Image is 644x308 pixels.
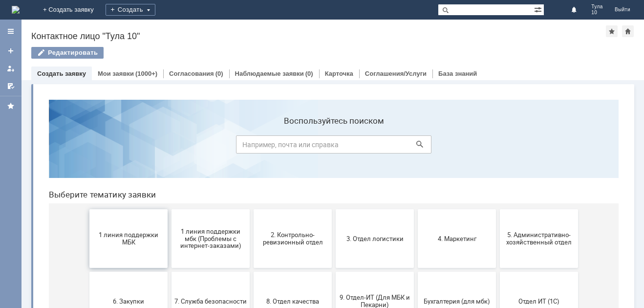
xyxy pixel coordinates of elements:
span: 2. Контрольно-ревизионный отдел [215,139,288,154]
span: 3. Отдел логистики [298,143,370,150]
a: Перейти на домашнюю страницу [12,6,20,14]
span: 6. Закупки [51,205,124,213]
button: 8. Отдел качества [213,180,291,239]
button: Бухгалтерия (для мбк) [377,180,455,239]
div: (0) [215,70,223,77]
button: 5. Административно-хозяйственный отдел [459,117,537,176]
button: 1 линия поддержки мбк (Проблемы с интернет-заказами) [130,117,209,176]
a: Создать заявку [37,70,86,77]
a: Мои заявки [98,70,134,77]
button: 3. Отдел логистики [295,117,373,176]
div: Создать [106,4,155,16]
button: 6. Закупки [48,180,127,239]
button: Отдел ИТ (1С) [459,180,537,239]
div: (0) [305,70,313,77]
span: [PERSON_NAME]. Услуги ИТ для МБК (оформляет L1) [462,261,534,283]
button: Финансовый отдел [213,242,291,301]
span: Это соглашение не активно! [380,264,452,279]
a: Мои согласования [3,78,19,94]
span: 4. Маркетинг [380,143,452,150]
button: 4. Маркетинг [377,117,455,176]
span: Бухгалтерия (для мбк) [380,205,452,213]
button: 2. Контрольно-ревизионный отдел [213,117,291,176]
span: Франчайзинг [298,268,370,275]
a: Создать заявку [3,43,19,59]
span: 8. Отдел качества [215,205,288,213]
a: Согласования [169,70,214,77]
div: Сделать домашней страницей [622,25,634,37]
button: Отдел-ИТ (Офис) [130,242,209,301]
div: (1000+) [135,70,157,77]
span: Отдел-ИТ (Офис) [133,268,206,275]
a: Наблюдаемые заявки [235,70,304,77]
span: 1 линия поддержки мбк (Проблемы с интернет-заказами) [133,135,206,157]
span: Тула [591,4,603,10]
span: Отдел ИТ (1С) [462,205,534,213]
button: Это соглашение не активно! [377,242,455,301]
a: Мои заявки [3,61,19,76]
button: 9. Отдел-ИТ (Для МБК и Пекарни) [295,180,373,239]
div: Контактное лицо "Тула 10" [31,31,606,41]
header: Выберите тематику заявки [8,98,578,108]
button: Отдел-ИТ (Битрикс24 и CRM) [48,242,127,301]
button: 7. Служба безопасности [130,180,209,239]
span: 7. Служба безопасности [133,205,206,213]
button: [PERSON_NAME]. Услуги ИТ для МБК (оформляет L1) [459,242,537,301]
button: Франчайзинг [295,242,373,301]
span: 9. Отдел-ИТ (Для МБК и Пекарни) [298,202,370,217]
span: 10 [591,10,603,16]
img: logo [12,6,20,14]
span: 1 линия поддержки МБК [51,139,124,154]
a: Соглашения/Услуги [365,70,427,77]
div: Добавить в избранное [606,25,618,37]
button: 1 линия поддержки МБК [48,117,127,176]
a: База знаний [438,70,477,77]
span: Финансовый отдел [215,268,288,275]
input: Например, почта или справка [195,44,390,62]
span: 5. Административно-хозяйственный отдел [462,139,534,154]
span: Расширенный поиск [534,4,544,14]
a: Карточка [325,70,353,77]
span: Отдел-ИТ (Битрикс24 и CRM) [51,264,124,279]
label: Воспользуйтесь поиском [195,24,390,34]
